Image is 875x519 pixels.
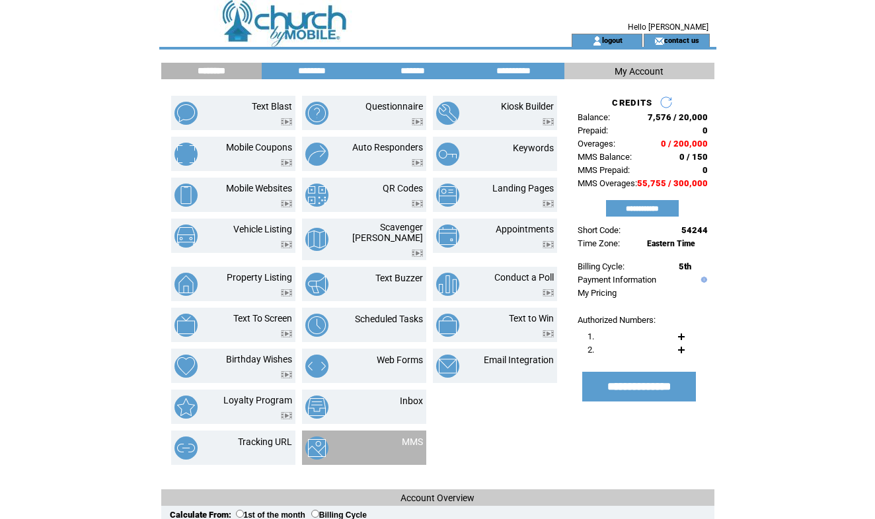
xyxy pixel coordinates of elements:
[174,102,198,125] img: text-blast.png
[679,152,708,162] span: 0 / 150
[648,112,708,122] span: 7,576 / 20,000
[681,225,708,235] span: 54244
[281,371,292,378] img: video.png
[703,125,708,135] span: 0
[412,200,423,207] img: video.png
[578,125,608,135] span: Prepaid:
[578,225,621,235] span: Short Code:
[628,22,708,32] span: Hello [PERSON_NAME]
[588,345,594,355] span: 2.
[174,273,198,296] img: property-listing.png
[281,118,292,125] img: video.png
[233,224,292,234] a: Vehicle Listing
[578,261,625,271] span: Billing Cycle:
[226,183,292,193] a: Mobile Websites
[174,184,198,207] img: mobile-websites.png
[352,222,423,243] a: Scavenger [PERSON_NAME]
[436,143,459,166] img: keywords.png
[400,396,423,406] a: Inbox
[377,355,423,365] a: Web Forms
[412,118,423,125] img: video.png
[578,275,656,285] a: Payment Information
[664,36,699,44] a: contact us
[436,102,459,125] img: kiosk-builder.png
[305,436,328,460] img: mms.png
[602,36,623,44] a: logout
[281,412,292,419] img: video.png
[305,102,328,125] img: questionnaire.png
[703,165,708,175] span: 0
[236,510,244,518] input: 1st of the month
[578,315,656,325] span: Authorized Numbers:
[612,98,652,108] span: CREDITS
[637,178,708,188] span: 55,755 / 300,000
[226,142,292,153] a: Mobile Coupons
[305,396,328,419] img: inbox.png
[578,238,620,248] span: Time Zone:
[305,314,328,337] img: scheduled-tasks.png
[543,241,554,248] img: video.png
[543,118,554,125] img: video.png
[226,354,292,364] a: Birthday Wishes
[698,277,707,283] img: help.gif
[174,314,198,337] img: text-to-screen.png
[305,228,328,251] img: scavenger-hunt.png
[375,273,423,283] a: Text Buzzer
[578,152,632,162] span: MMS Balance:
[227,272,292,283] a: Property Listing
[509,313,554,324] a: Text to Win
[305,355,328,378] img: web-forms.png
[311,510,319,518] input: Billing Cycle
[592,36,602,46] img: account_icon.gif
[281,289,292,296] img: video.png
[281,241,292,248] img: video.png
[174,143,198,166] img: mobile-coupons.png
[436,225,459,248] img: appointments.png
[365,101,423,112] a: Questionnaire
[223,395,292,405] a: Loyalty Program
[400,493,475,503] span: Account Overview
[305,184,328,207] img: qr-codes.png
[647,239,695,248] span: Eastern Time
[492,183,554,193] a: Landing Pages
[436,273,459,296] img: conduct-a-poll.png
[654,36,664,46] img: contact_us_icon.gif
[355,314,423,324] a: Scheduled Tasks
[578,165,630,175] span: MMS Prepaid:
[501,101,554,112] a: Kiosk Builder
[661,139,708,149] span: 0 / 200,000
[484,355,554,365] a: Email Integration
[174,355,198,378] img: birthday-wishes.png
[436,355,459,378] img: email-integration.png
[679,261,691,271] span: 5th
[578,112,610,122] span: Balance:
[402,436,423,447] a: MMS
[496,224,554,234] a: Appointments
[513,143,554,153] a: Keywords
[412,250,423,257] img: video.png
[543,330,554,337] img: video.png
[305,273,328,296] img: text-buzzer.png
[588,331,594,341] span: 1.
[615,66,664,77] span: My Account
[383,183,423,193] a: QR Codes
[233,313,292,324] a: Text To Screen
[252,101,292,112] a: Text Blast
[238,436,292,447] a: Tracking URL
[352,142,423,153] a: Auto Responders
[174,396,198,419] img: loyalty-program.png
[578,139,615,149] span: Overages:
[305,143,328,166] img: auto-responders.png
[578,288,617,298] a: My Pricing
[174,436,198,460] img: tracking-url.png
[494,272,554,283] a: Conduct a Poll
[281,159,292,166] img: video.png
[578,178,637,188] span: MMS Overages:
[281,330,292,337] img: video.png
[412,159,423,166] img: video.png
[174,225,198,248] img: vehicle-listing.png
[436,314,459,337] img: text-to-win.png
[436,184,459,207] img: landing-pages.png
[543,289,554,296] img: video.png
[281,200,292,207] img: video.png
